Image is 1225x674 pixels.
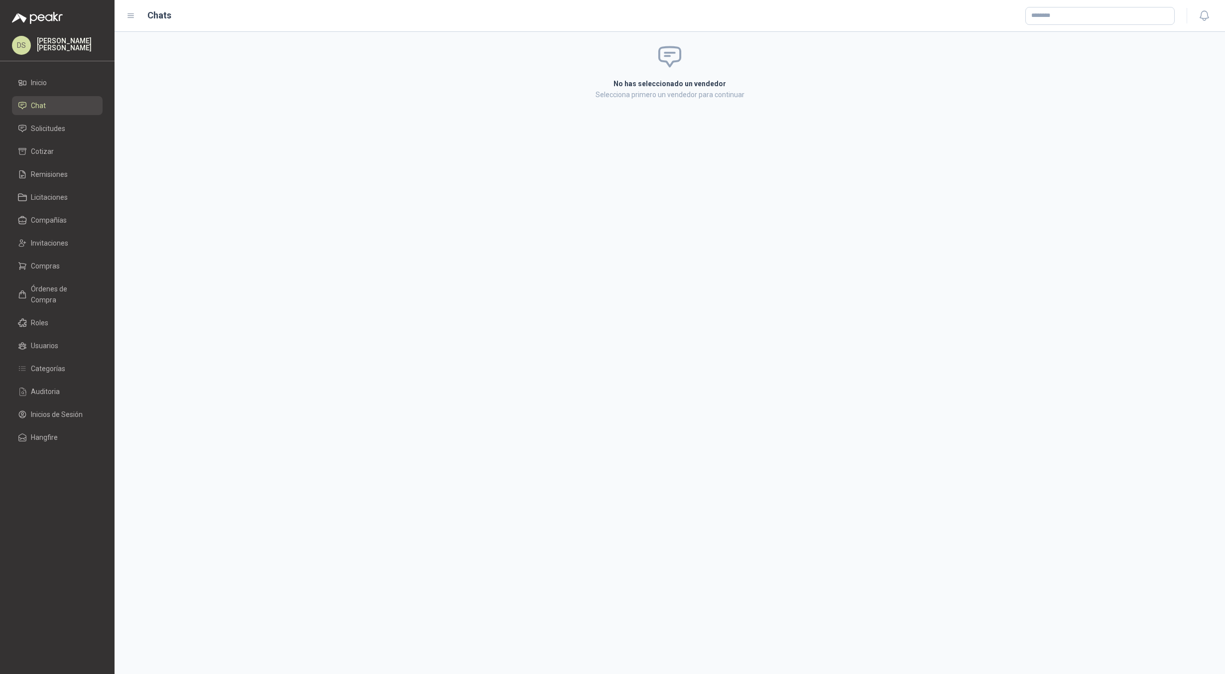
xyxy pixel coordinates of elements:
[12,279,103,309] a: Órdenes de Compra
[31,261,60,271] span: Compras
[31,238,68,249] span: Invitaciones
[31,77,47,88] span: Inicio
[31,340,58,351] span: Usuarios
[12,313,103,332] a: Roles
[12,382,103,401] a: Auditoria
[12,119,103,138] a: Solicitudes
[12,211,103,230] a: Compañías
[31,123,65,134] span: Solicitudes
[31,100,46,111] span: Chat
[12,142,103,161] a: Cotizar
[12,234,103,253] a: Invitaciones
[31,363,65,374] span: Categorías
[12,428,103,447] a: Hangfire
[12,188,103,207] a: Licitaciones
[12,359,103,378] a: Categorías
[31,409,83,420] span: Inicios de Sesión
[496,89,844,100] p: Selecciona primero un vendedor para continuar
[12,165,103,184] a: Remisiones
[31,386,60,397] span: Auditoria
[12,12,63,24] img: Logo peakr
[12,405,103,424] a: Inicios de Sesión
[37,37,103,51] p: [PERSON_NAME] [PERSON_NAME]
[12,257,103,275] a: Compras
[31,215,67,226] span: Compañías
[31,432,58,443] span: Hangfire
[31,283,93,305] span: Órdenes de Compra
[12,36,31,55] div: DS
[31,192,68,203] span: Licitaciones
[147,8,171,22] h1: Chats
[31,169,68,180] span: Remisiones
[12,73,103,92] a: Inicio
[496,78,844,89] h2: No has seleccionado un vendedor
[31,317,48,328] span: Roles
[12,96,103,115] a: Chat
[12,336,103,355] a: Usuarios
[31,146,54,157] span: Cotizar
